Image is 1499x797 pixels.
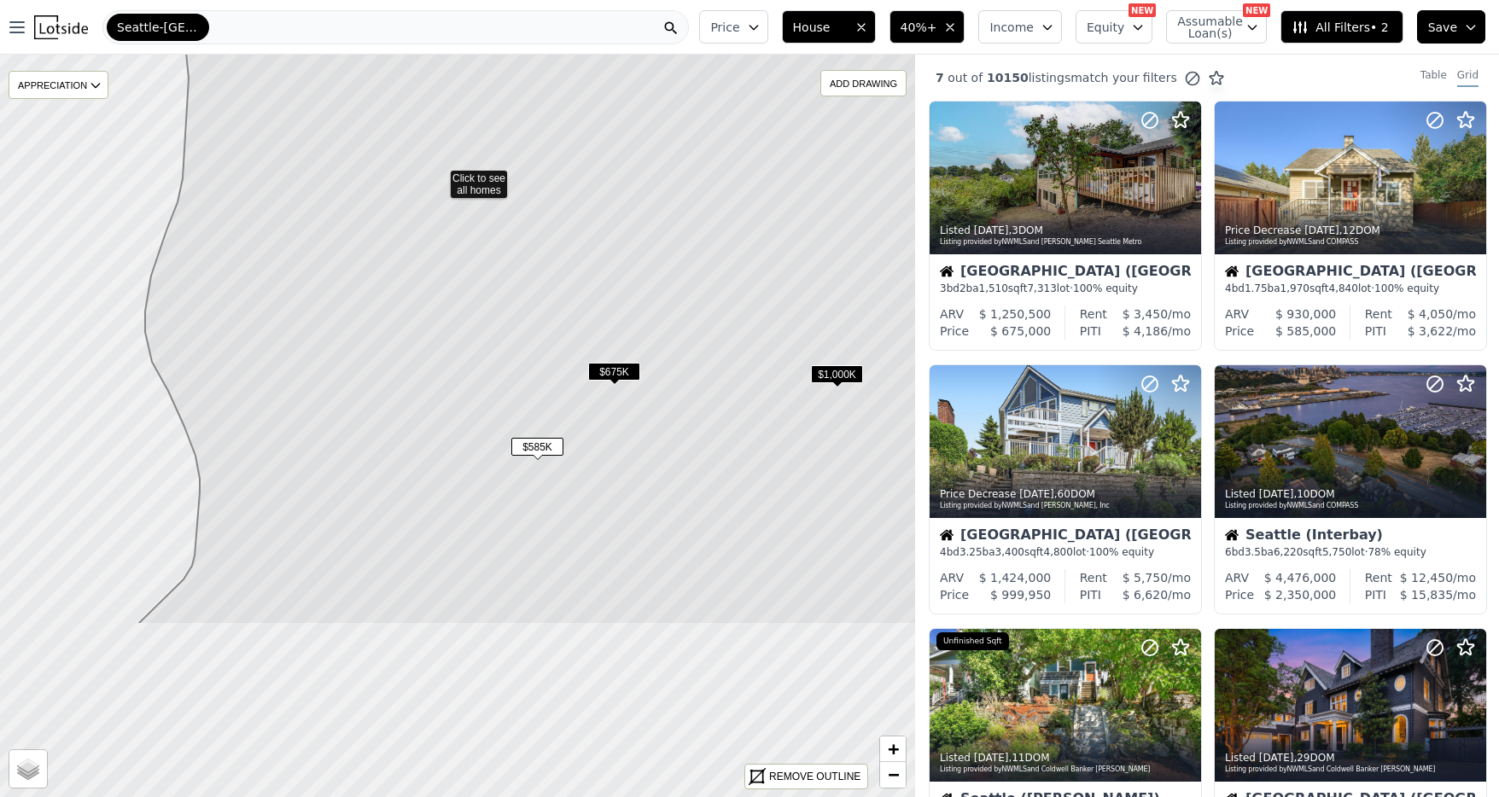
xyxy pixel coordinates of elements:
[1225,545,1476,559] div: 6 bd 3.5 ba sqft lot · 78% equity
[1107,305,1191,323] div: /mo
[1400,588,1453,602] span: $ 15,835
[1225,323,1254,340] div: Price
[940,237,1193,247] div: Listing provided by NWMLS and [PERSON_NAME] Seattle Metro
[1259,752,1294,764] time: 2025-07-12 23:26
[821,71,906,96] div: ADD DRAWING
[1400,571,1453,585] span: $ 12,450
[1365,569,1392,586] div: Rent
[940,765,1193,775] div: Listing provided by NWMLS and Coldwell Banker [PERSON_NAME]
[782,10,876,44] button: House
[1280,10,1403,44] button: All Filters• 2
[1123,588,1168,602] span: $ 6,620
[1386,586,1476,603] div: /mo
[979,307,1052,321] span: $ 1,250,500
[1225,237,1478,247] div: Listing provided by NWMLS and COMPASS
[1225,586,1254,603] div: Price
[1322,546,1351,558] span: 5,750
[117,19,199,36] span: Seattle-[GEOGRAPHIC_DATA]-[GEOGRAPHIC_DATA]
[1428,19,1457,36] span: Save
[1080,323,1101,340] div: PITI
[940,323,969,340] div: Price
[769,769,860,784] div: REMOVE OUTLINE
[1392,305,1476,323] div: /mo
[1214,364,1485,614] a: Listed [DATE],10DOMListing provided byNWMLSand COMPASSHouseSeattle (Interbay)6bd3.5ba6,220sqft5,7...
[793,19,848,36] span: House
[888,764,899,785] span: −
[974,224,1009,236] time: 2025-08-08 00:00
[1080,569,1107,586] div: Rent
[1264,571,1337,585] span: $ 4,476,000
[1080,586,1101,603] div: PITI
[1243,3,1270,17] div: NEW
[940,487,1193,501] div: Price Decrease , 60 DOM
[1365,586,1386,603] div: PITI
[1264,588,1337,602] span: $ 2,350,000
[989,19,1034,36] span: Income
[940,528,1191,545] div: [GEOGRAPHIC_DATA] ([GEOGRAPHIC_DATA])
[940,569,964,586] div: ARV
[974,752,1009,764] time: 2025-07-31 13:55
[1177,15,1232,39] span: Assumable Loan(s)
[1304,224,1339,236] time: 2025-08-05 23:52
[9,71,108,99] div: APPRECIATION
[710,19,739,36] span: Price
[889,10,965,44] button: 40%+
[1225,765,1478,775] div: Listing provided by NWMLS and Coldwell Banker [PERSON_NAME]
[1076,10,1152,44] button: Equity
[1044,546,1073,558] span: 4,800
[940,586,969,603] div: Price
[880,736,906,762] a: Zoom in
[888,738,899,759] span: +
[1225,305,1249,323] div: ARV
[1166,10,1267,44] button: Assumable Loan(s)
[983,71,1029,84] span: 10150
[1027,282,1056,294] span: 7,313
[1019,488,1054,500] time: 2025-08-04 20:10
[1274,546,1303,558] span: 6,220
[1329,282,1358,294] span: 4,840
[511,438,563,456] span: $585K
[940,305,964,323] div: ARV
[940,528,954,542] img: House
[1087,19,1124,36] span: Equity
[1070,69,1177,86] span: match your filters
[940,224,1193,237] div: Listed , 3 DOM
[978,10,1062,44] button: Income
[940,545,1191,559] div: 4 bd 3.25 ba sqft lot · 100% equity
[1123,571,1168,585] span: $ 5,750
[1420,68,1447,87] div: Table
[1225,528,1239,542] img: House
[811,365,863,383] span: $1,000K
[34,15,88,39] img: Lotside
[990,588,1051,602] span: $ 999,950
[1129,3,1156,17] div: NEW
[1225,265,1239,278] img: House
[1275,307,1336,321] span: $ 930,000
[979,282,1008,294] span: 1,510
[936,632,1009,651] div: Unfinished Sqft
[588,363,640,387] div: $675K
[1080,305,1107,323] div: Rent
[880,762,906,788] a: Zoom out
[1365,323,1386,340] div: PITI
[1101,323,1191,340] div: /mo
[1365,305,1392,323] div: Rent
[915,69,1225,87] div: out of listings
[1259,488,1294,500] time: 2025-07-31 19:32
[1408,324,1453,338] span: $ 3,622
[1225,528,1476,545] div: Seattle (Interbay)
[940,265,1191,282] div: [GEOGRAPHIC_DATA] ([GEOGRAPHIC_DATA])
[1225,751,1478,765] div: Listed , 29 DOM
[1225,501,1478,511] div: Listing provided by NWMLS and COMPASS
[940,501,1193,511] div: Listing provided by NWMLS and [PERSON_NAME], Inc
[940,282,1191,295] div: 3 bd 2 ba sqft lot · 100% equity
[1225,224,1478,237] div: Price Decrease , 12 DOM
[1107,569,1191,586] div: /mo
[1225,569,1249,586] div: ARV
[990,324,1051,338] span: $ 675,000
[511,438,563,462] div: $585K
[588,363,640,381] span: $675K
[1292,19,1388,36] span: All Filters • 2
[1280,282,1309,294] span: 1,970
[929,364,1200,614] a: Price Decrease [DATE],60DOMListing provided byNWMLSand [PERSON_NAME], IncHouse[GEOGRAPHIC_DATA] (...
